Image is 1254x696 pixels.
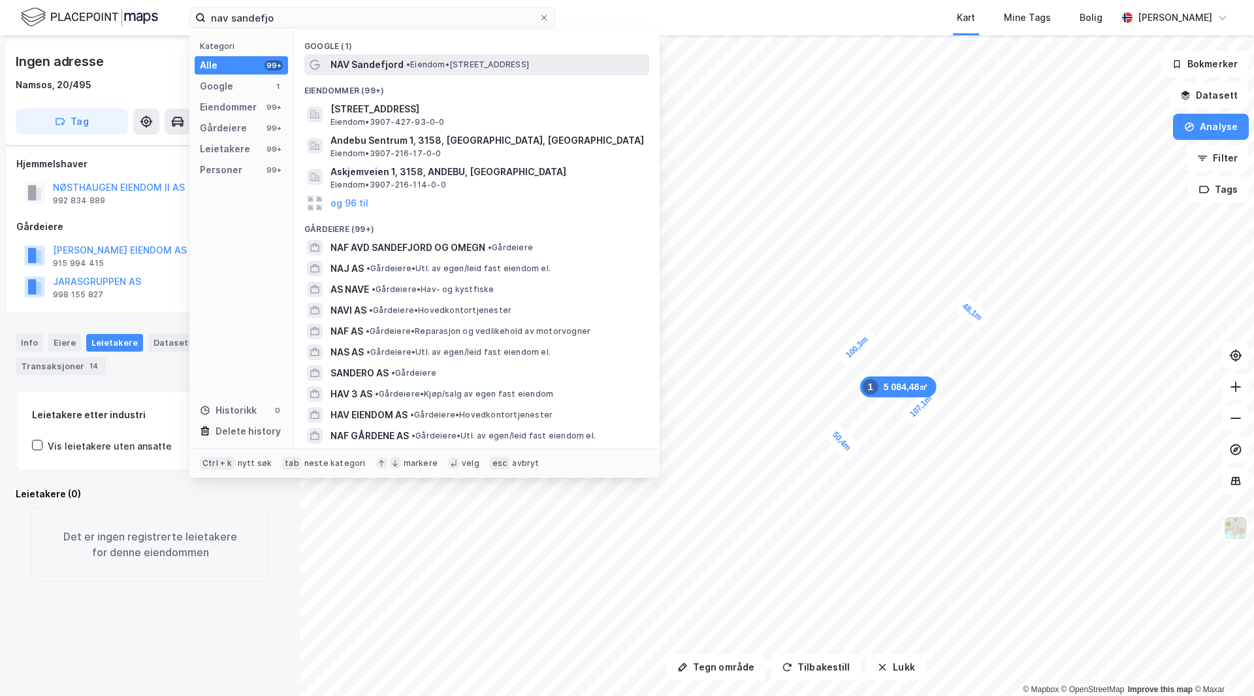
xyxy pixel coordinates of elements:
span: Eiendom • [STREET_ADDRESS] [406,59,529,70]
a: OpenStreetMap [1061,685,1125,694]
span: Eiendom • 3907-216-114-0-0 [330,180,446,190]
div: Alle [200,58,217,73]
div: Google (1) [294,31,660,54]
button: og 96 til [330,195,368,211]
div: Leietakere (0) [16,486,285,502]
span: • [375,389,379,399]
div: Delete history [216,423,281,439]
div: 99+ [265,60,283,71]
span: AS NAVE [330,282,369,297]
span: Gårdeiere [391,368,436,378]
span: Gårdeiere • Hovedkontortjenester [369,305,511,316]
span: Eiendom • 3907-427-93-0-0 [330,117,445,127]
div: Gårdeiere [16,219,284,235]
div: 1 [863,379,878,395]
button: Lukk [866,654,925,680]
span: • [391,368,395,378]
span: • [366,326,370,336]
span: • [369,305,373,315]
div: 915 994 415 [53,258,104,269]
div: Personer [200,162,242,178]
button: Bokmerker [1161,51,1249,77]
div: 0 [272,405,283,416]
div: Info [16,334,43,351]
div: Bolig [1080,10,1102,25]
span: Gårdeiere • Hav- og kystfiske [372,284,494,295]
button: Filter [1186,145,1249,171]
span: Gårdeiere • Hovedkontortjenester [410,410,553,420]
span: Gårdeiere [488,242,533,253]
span: NAF AVD SANDEFJORD OG OMEGN [330,240,485,256]
span: Gårdeiere • Kjøp/salg av egen fast eiendom [375,389,553,399]
span: • [406,59,410,69]
span: Gårdeiere • Utl. av egen/leid fast eiendom el. [411,431,596,441]
span: • [411,431,415,440]
div: tab [282,457,302,470]
span: SANDERO AS [330,365,389,381]
a: Improve this map [1128,685,1193,694]
div: Map marker [952,293,993,331]
div: Vis leietakere uten ansatte [48,439,172,454]
span: NAF GÅRDENE AS [330,428,409,444]
button: Analyse [1173,114,1249,140]
div: nytt søk [238,458,272,469]
span: Andebu Sentrum 1, 3158, [GEOGRAPHIC_DATA], [GEOGRAPHIC_DATA] [330,133,644,148]
div: Kart [957,10,975,25]
button: Tag [16,108,128,135]
div: avbryt [512,458,539,469]
div: markere [404,458,438,469]
a: Mapbox [1023,685,1059,694]
div: Map marker [835,326,878,369]
span: NAS AS [330,344,364,360]
div: Historikk [200,403,257,418]
span: NAVI AS [330,303,366,318]
div: Hjemmelshaver [16,156,284,172]
span: • [410,410,414,420]
div: Map marker [899,385,942,427]
div: 99+ [265,102,283,112]
div: Map marker [822,422,861,461]
div: neste kategori [304,458,366,469]
div: 99+ [265,165,283,175]
div: Namsos, 20/495 [16,77,91,93]
span: NAF AS [330,323,363,339]
div: Gårdeiere (99+) [294,214,660,237]
div: Eiendommer [200,99,257,115]
input: Søk på adresse, matrikkel, gårdeiere, leietakere eller personer [206,8,539,27]
span: • [366,263,370,273]
span: • [488,242,492,252]
div: Google [200,78,233,94]
div: 99+ [265,123,283,133]
div: Transaksjoner [16,357,106,375]
div: [PERSON_NAME] [1138,10,1212,25]
button: Datasett [1169,82,1249,108]
span: Gårdeiere • Reparasjon og vedlikehold av motorvogner [366,326,590,337]
div: Eiere [48,334,81,351]
div: 992 834 889 [53,195,105,206]
span: • [372,284,376,294]
img: logo.f888ab2527a4732fd821a326f86c7f29.svg [21,6,158,29]
div: Kontrollprogram for chat [1189,633,1254,696]
button: Tegn område [666,654,765,680]
span: NAJ AS [330,261,364,276]
iframe: Chat Widget [1189,633,1254,696]
div: 1 [272,81,283,91]
div: Leietakere [86,334,143,351]
div: Leietakere etter industri [32,407,268,423]
div: 14 [87,359,101,373]
div: Datasett [148,334,197,351]
span: • [366,347,370,357]
span: Eiendom • 3907-216-17-0-0 [330,148,442,159]
img: Z [1223,516,1248,540]
div: 99+ [265,144,283,154]
span: Askjemveien 1, 3158, ANDEBU, [GEOGRAPHIC_DATA] [330,164,644,180]
div: Det er ingen registrerte leietakere for denne eiendommen [31,507,269,582]
div: Ctrl + k [200,457,235,470]
span: HAV EIENDOM AS [330,407,408,423]
span: [STREET_ADDRESS] [330,101,644,117]
div: velg [462,458,479,469]
div: Ingen adresse [16,51,106,72]
div: Eiendommer (99+) [294,75,660,99]
div: Kategori [200,41,288,51]
span: HAV 3 AS [330,386,372,402]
